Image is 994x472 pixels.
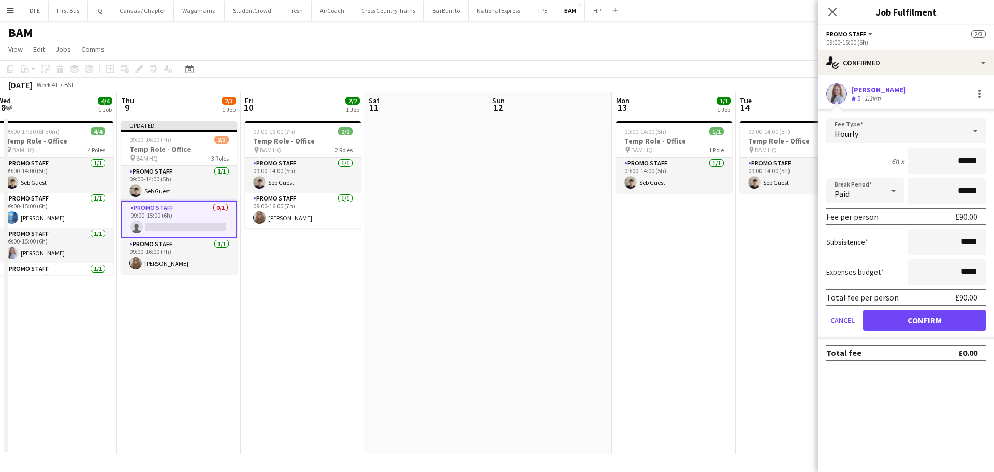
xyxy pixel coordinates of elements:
[21,1,49,21] button: DFE
[6,127,60,135] span: 09:00-17:30 (8h30m)
[740,121,856,193] app-job-card: 09:00-14:00 (5h)1/1Temp Role - Office BAM HQ1 RolePromo Staff1/109:00-14:00 (5h)Seb Guest
[34,81,60,89] span: Week 41
[529,1,556,21] button: TPE
[835,189,850,199] span: Paid
[826,30,866,38] span: Promo Staff
[826,267,884,277] label: Expenses budget
[98,97,112,105] span: 4/4
[87,146,105,154] span: 4 Roles
[955,292,977,303] div: £90.00
[33,45,45,54] span: Edit
[709,146,724,154] span: 1 Role
[616,96,630,105] span: Mon
[77,42,109,56] a: Comms
[121,96,134,105] span: Thu
[120,102,134,113] span: 9
[616,136,732,146] h3: Temp Role - Office
[49,1,88,21] button: First Bus
[863,94,883,103] div: 1.3km
[222,106,236,113] div: 1 Job
[615,102,630,113] span: 13
[260,146,282,154] span: BAM HQ
[955,211,977,222] div: £90.00
[245,193,361,228] app-card-role: Promo Staff1/109:00-16:00 (7h)[PERSON_NAME]
[345,97,360,105] span: 2/2
[4,42,27,56] a: View
[335,146,353,154] span: 2 Roles
[424,1,469,21] button: BarBurrito
[121,145,237,154] h3: Temp Role - Office
[492,96,505,105] span: Sun
[624,127,666,135] span: 09:00-14:00 (5h)
[55,45,71,54] span: Jobs
[826,38,986,46] div: 09:00-15:00 (6h)
[51,42,75,56] a: Jobs
[245,158,361,193] app-card-role: Promo Staff1/109:00-14:00 (5h)Seb Guest
[709,127,724,135] span: 1/1
[826,237,868,247] label: Subsistence
[826,211,879,222] div: Fee per person
[740,96,752,105] span: Tue
[738,102,752,113] span: 14
[346,106,359,113] div: 1 Job
[8,25,33,40] h1: BAM
[312,1,353,21] button: AirCoach
[755,146,777,154] span: BAM HQ
[851,85,906,94] div: [PERSON_NAME]
[338,127,353,135] span: 2/2
[243,102,253,113] span: 10
[8,45,23,54] span: View
[826,30,874,38] button: Promo Staff
[818,50,994,75] div: Confirmed
[740,158,856,193] app-card-role: Promo Staff1/109:00-14:00 (5h)Seb Guest
[211,154,229,162] span: 3 Roles
[369,96,380,105] span: Sat
[469,1,529,21] button: National Express
[136,154,158,162] span: BAM HQ
[121,238,237,274] app-card-role: Promo Staff1/109:00-16:00 (7h)[PERSON_NAME]
[245,96,253,105] span: Fri
[818,5,994,19] h3: Job Fulfilment
[222,97,236,105] span: 2/3
[129,136,171,144] span: 09:00-16:00 (7h)
[88,1,111,21] button: IQ
[826,292,899,303] div: Total fee per person
[214,136,229,144] span: 2/3
[91,127,105,135] span: 4/4
[81,45,105,54] span: Comms
[585,1,609,21] button: HP
[12,146,34,154] span: BAM HQ
[280,1,312,21] button: Fresh
[245,136,361,146] h3: Temp Role - Office
[826,348,861,358] div: Total fee
[740,136,856,146] h3: Temp Role - Office
[245,121,361,228] app-job-card: 09:00-16:00 (7h)2/2Temp Role - Office BAM HQ2 RolesPromo Staff1/109:00-14:00 (5h)Seb GuestPromo S...
[491,102,505,113] span: 12
[717,97,731,105] span: 1/1
[225,1,280,21] button: StudentCrowd
[174,1,225,21] button: Wagamama
[958,348,977,358] div: £0.00
[8,80,32,90] div: [DATE]
[64,81,75,89] div: BST
[616,158,732,193] app-card-role: Promo Staff1/109:00-14:00 (5h)Seb Guest
[121,201,237,238] app-card-role: Promo Staff0/109:00-15:00 (6h)
[111,1,174,21] button: Canvas / Chapter
[98,106,112,113] div: 1 Job
[971,30,986,38] span: 2/3
[367,102,380,113] span: 11
[857,94,860,102] span: 5
[121,166,237,201] app-card-role: Promo Staff1/109:00-14:00 (5h)Seb Guest
[29,42,49,56] a: Edit
[616,121,732,193] app-job-card: 09:00-14:00 (5h)1/1Temp Role - Office BAM HQ1 RolePromo Staff1/109:00-14:00 (5h)Seb Guest
[891,156,904,166] div: 6h x
[121,121,237,274] app-job-card: Updated09:00-16:00 (7h)2/3Temp Role - Office BAM HQ3 RolesPromo Staff1/109:00-14:00 (5h)Seb Guest...
[717,106,730,113] div: 1 Job
[121,121,237,130] div: Updated
[835,128,858,139] span: Hourly
[748,127,790,135] span: 09:00-14:00 (5h)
